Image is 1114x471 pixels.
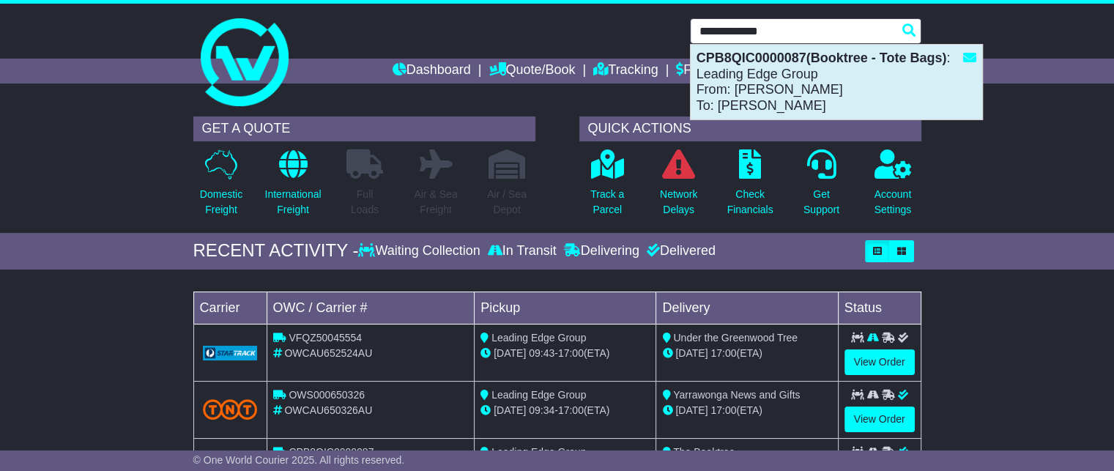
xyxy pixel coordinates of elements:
[727,149,774,226] a: CheckFinancials
[875,187,912,218] p: Account Settings
[710,404,736,416] span: 17:00
[529,404,554,416] span: 09:34
[874,149,913,226] a: AccountSettings
[560,243,643,259] div: Delivering
[727,187,773,218] p: Check Financials
[844,349,915,375] a: View Order
[494,404,526,416] span: [DATE]
[475,292,656,324] td: Pickup
[358,243,483,259] div: Waiting Collection
[491,446,586,458] span: Leading Edge Group
[414,187,457,218] p: Air & Sea Freight
[673,332,798,344] span: Under the Greenwood Tree
[484,243,560,259] div: In Transit
[193,454,405,466] span: © One World Courier 2025. All rights reserved.
[491,332,586,344] span: Leading Edge Group
[289,389,365,401] span: OWS000650326
[203,346,258,360] img: GetCarrierServiceLogo
[491,389,586,401] span: Leading Edge Group
[199,149,243,226] a: DomesticFreight
[660,187,697,218] p: Network Delays
[844,407,915,432] a: View Order
[673,446,735,458] span: The Booktree
[558,404,584,416] span: 17:00
[284,404,372,416] span: OWCAU650326AU
[590,149,625,226] a: Track aParcel
[264,149,322,226] a: InternationalFreight
[710,347,736,359] span: 17:00
[487,187,527,218] p: Air / Sea Depot
[200,187,242,218] p: Domestic Freight
[659,149,698,226] a: NetworkDelays
[803,149,840,226] a: GetSupport
[489,59,575,84] a: Quote/Book
[590,187,624,218] p: Track a Parcel
[193,240,359,262] div: RECENT ACTIVITY -
[593,59,658,84] a: Tracking
[193,116,535,141] div: GET A QUOTE
[289,332,362,344] span: VFQZ50045554
[480,346,650,361] div: - (ETA)
[480,403,650,418] div: - (ETA)
[346,187,383,218] p: Full Loads
[675,404,708,416] span: [DATE]
[673,389,800,401] span: Yarrawonga News and Gifts
[803,187,839,218] p: Get Support
[289,446,374,458] span: CPB8QIC0000087
[284,347,372,359] span: OWCAU652524AU
[691,45,982,119] div: : Leading Edge Group From: [PERSON_NAME] To: [PERSON_NAME]
[676,59,743,84] a: Financials
[264,187,321,218] p: International Freight
[675,347,708,359] span: [DATE]
[529,347,554,359] span: 09:43
[643,243,716,259] div: Delivered
[662,403,831,418] div: (ETA)
[494,347,526,359] span: [DATE]
[662,346,831,361] div: (ETA)
[203,399,258,419] img: TNT_Domestic.png
[656,292,838,324] td: Delivery
[393,59,471,84] a: Dashboard
[267,292,475,324] td: OWC / Carrier #
[579,116,921,141] div: QUICK ACTIONS
[697,51,947,65] strong: CPB8QIC0000087(Booktree - Tote Bags)
[193,292,267,324] td: Carrier
[838,292,921,324] td: Status
[558,347,584,359] span: 17:00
